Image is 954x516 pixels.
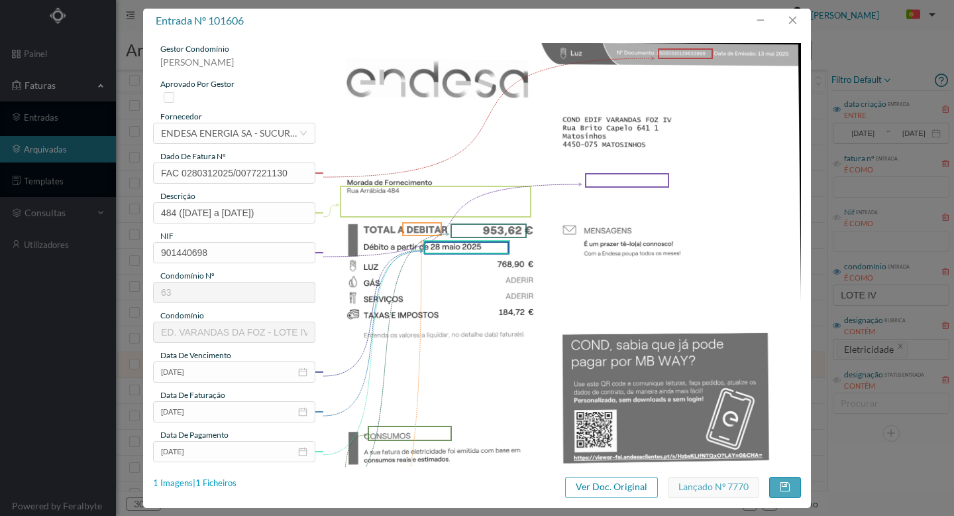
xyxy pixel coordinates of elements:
span: NIF [160,231,174,241]
span: data de pagamento [160,430,229,440]
span: condomínio [160,310,204,320]
i: icon: calendar [298,367,307,377]
span: data de vencimento [160,350,231,360]
div: 1 Imagens | 1 Ficheiros [153,477,237,490]
span: dado de fatura nº [160,151,226,161]
span: aprovado por gestor [160,79,235,89]
span: condomínio nº [160,271,215,281]
span: gestor condomínio [160,44,229,54]
button: Lançado nº 7770 [668,477,759,498]
div: ENDESA ENERGIA SA - SUCURSAL PORTUGAL [161,123,299,143]
i: icon: down [299,129,307,137]
i: icon: calendar [298,407,307,417]
span: data de faturação [160,390,225,400]
button: Ver Doc. Original [565,477,658,498]
button: PT [896,5,941,26]
span: fornecedor [160,111,202,121]
span: descrição [160,191,195,201]
span: entrada nº 101606 [156,14,244,27]
div: [PERSON_NAME] [153,55,315,78]
i: icon: calendar [298,447,307,456]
